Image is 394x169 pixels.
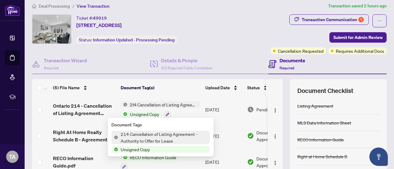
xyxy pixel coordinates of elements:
span: Information Updated - Processing Pending [93,37,175,43]
div: MLS Data Information Sheet [297,119,351,126]
span: Pending Review [256,106,287,113]
img: Logo [273,108,278,113]
div: Right at Home Schedule B [297,153,347,160]
div: Listing Agreement [297,102,333,109]
span: home [32,4,36,8]
img: Logo [273,134,278,139]
span: Cancellation Requested [278,48,324,54]
img: Document Status [247,159,254,165]
div: Transaction Communication [302,15,364,25]
img: Status Icon [111,134,118,141]
div: Status: [76,36,177,44]
th: Status [245,79,297,96]
span: 3/3 Required Fields Completed [161,66,212,70]
span: Right At Home Realty Schedule B - Agreement to Lease - Residential 1.pdf [53,129,116,143]
span: Status [247,84,260,91]
img: Document Status [247,106,254,113]
span: Ontario 214 - Cancellation of Listing Agreement Authority to Offer for Lease.pdf [53,102,116,117]
span: Upload Date [205,84,230,91]
button: Status Icon214 Cancellation of Listing Agreement - Authority to Offer for LeaseStatus IconUnsigne... [121,101,200,118]
span: Requires Additional Docs [336,48,384,54]
span: Required [279,66,294,70]
button: Logo [270,157,280,167]
button: Open asap [369,148,388,166]
h4: Details & People [161,57,212,64]
div: 1 [358,17,364,22]
td: [DATE] [203,123,245,149]
li: / [72,2,74,10]
article: Transaction saved 2 hours ago [328,2,387,10]
span: 214 Cancellation of Listing Agreement - Authority to Offer for Lease [118,131,210,144]
button: Transaction Communication1 [289,14,369,25]
span: [STREET_ADDRESS] [76,21,122,29]
span: Document Approved [256,155,295,169]
span: Unsigned Copy [118,146,152,153]
span: ellipsis [377,19,382,23]
button: Submit for Admin Review [329,32,387,43]
div: RECO Information Guide [297,136,344,143]
h4: Documents [279,57,305,64]
button: Logo [270,105,280,114]
span: 49919 [93,15,107,21]
td: [DATE] [203,96,245,123]
span: RECO Information Guide [127,154,179,161]
span: Document Approved [256,129,295,143]
img: Status Icon [121,101,127,108]
span: View Transaction [77,3,110,9]
div: Document Tags [111,121,210,128]
img: Status Icon [111,146,118,153]
span: Submit for Admin Review [333,33,383,42]
span: Required [44,66,58,70]
img: Status Icon [121,154,127,161]
span: Deal Processing [39,3,70,9]
img: Status Icon [121,111,127,117]
th: Document Tag(s) [118,79,203,96]
div: Ticket #: [76,14,107,21]
span: Unsigned Copy [127,111,162,117]
th: Upload Date [203,79,245,96]
span: Document Checklist [297,86,353,95]
button: Logo [270,131,280,141]
img: logo [5,5,20,16]
span: (5) File Name [53,84,80,91]
span: 214 Cancellation of Listing Agreement - Authority to Offer for Lease [127,101,200,108]
img: Document Status [247,133,254,139]
h4: Transaction Wizard [44,57,87,64]
img: IMG-W12355978_1.jpg [32,15,71,44]
img: Logo [273,160,278,165]
th: (5) File Name [50,79,118,96]
span: TA [9,152,16,161]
